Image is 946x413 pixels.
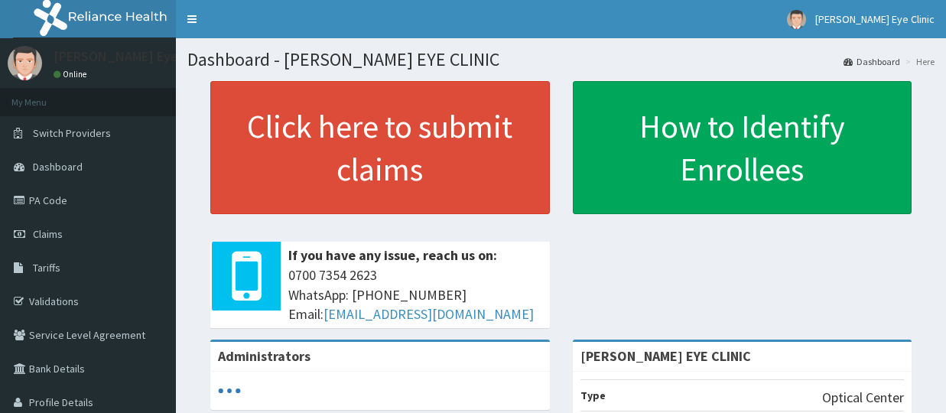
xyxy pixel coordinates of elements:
strong: [PERSON_NAME] EYE CLINIC [580,347,751,365]
span: Claims [33,227,63,241]
img: User Image [787,10,806,29]
b: Type [580,389,606,402]
a: Online [54,69,90,80]
p: [PERSON_NAME] Eye Clinic [54,50,213,63]
span: [PERSON_NAME] Eye Clinic [815,12,935,26]
svg: audio-loading [218,379,241,402]
a: Dashboard [844,55,900,68]
span: Dashboard [33,160,83,174]
a: How to Identify Enrollees [573,81,912,214]
span: Tariffs [33,261,60,275]
a: [EMAIL_ADDRESS][DOMAIN_NAME] [323,305,534,323]
img: User Image [8,46,42,80]
h1: Dashboard - [PERSON_NAME] EYE CLINIC [187,50,935,70]
span: Switch Providers [33,126,111,140]
span: 0700 7354 2623 WhatsApp: [PHONE_NUMBER] Email: [288,265,542,324]
p: Optical Center [822,388,904,408]
a: Click here to submit claims [210,81,550,214]
li: Here [902,55,935,68]
b: Administrators [218,347,310,365]
b: If you have any issue, reach us on: [288,246,497,264]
